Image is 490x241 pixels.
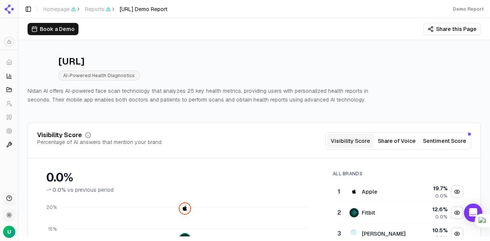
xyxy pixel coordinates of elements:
[28,23,78,35] button: Book a Demo
[333,171,465,177] div: All Brands
[435,235,448,241] span: 0.0%
[453,6,484,12] div: Demo Report
[451,228,463,240] button: Hide shen ai data
[350,208,359,217] img: fitbit
[28,87,371,104] p: Nidan AI offers AI-powered face scan technology that analyzes 25 key health metrics, providing us...
[350,187,359,196] img: apple
[333,202,465,223] tr: 2fitbitFitbit12.6%0.0%Hide fitbit data
[435,193,448,199] span: 0.0%
[48,226,57,232] tspan: 15%
[37,138,162,146] div: Percentage of AI answers that mention your brand
[43,5,76,13] span: Homepage
[420,134,469,148] button: Sentiment Score
[423,23,481,35] button: Share this Page
[333,181,465,202] tr: 1appleApple19.7%0.0%Hide apple data
[58,55,140,68] div: [URL]
[350,229,359,238] img: shen ai
[7,228,11,236] span: U
[451,186,463,198] button: Hide apple data
[43,5,167,13] nav: breadcrumb
[362,230,406,238] div: [PERSON_NAME]
[327,134,374,148] button: Visibility Score
[336,229,342,238] div: 3
[46,204,57,210] tspan: 20%
[58,71,140,81] span: AI-Powered Health Diagnostics
[336,208,342,217] div: 2
[28,56,52,80] img: Nidan.ai
[451,207,463,219] button: Hide fitbit data
[85,5,111,13] span: Reports
[46,171,317,184] div: 0.0%
[435,214,448,220] span: 0.0%
[52,186,66,194] span: 0.0%
[415,226,448,234] div: 10.5 %
[336,187,342,196] div: 1
[464,204,482,222] div: Open Intercom Messenger
[374,134,420,148] button: Share of Voice
[180,203,190,214] img: apple
[362,209,375,217] div: Fitbit
[362,188,377,196] div: Apple
[120,5,167,13] span: [URL] Demo Report
[415,205,448,213] div: 12.6 %
[67,186,114,194] span: vs previous period
[37,132,82,138] div: Visibility Score
[415,184,448,192] div: 19.7 %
